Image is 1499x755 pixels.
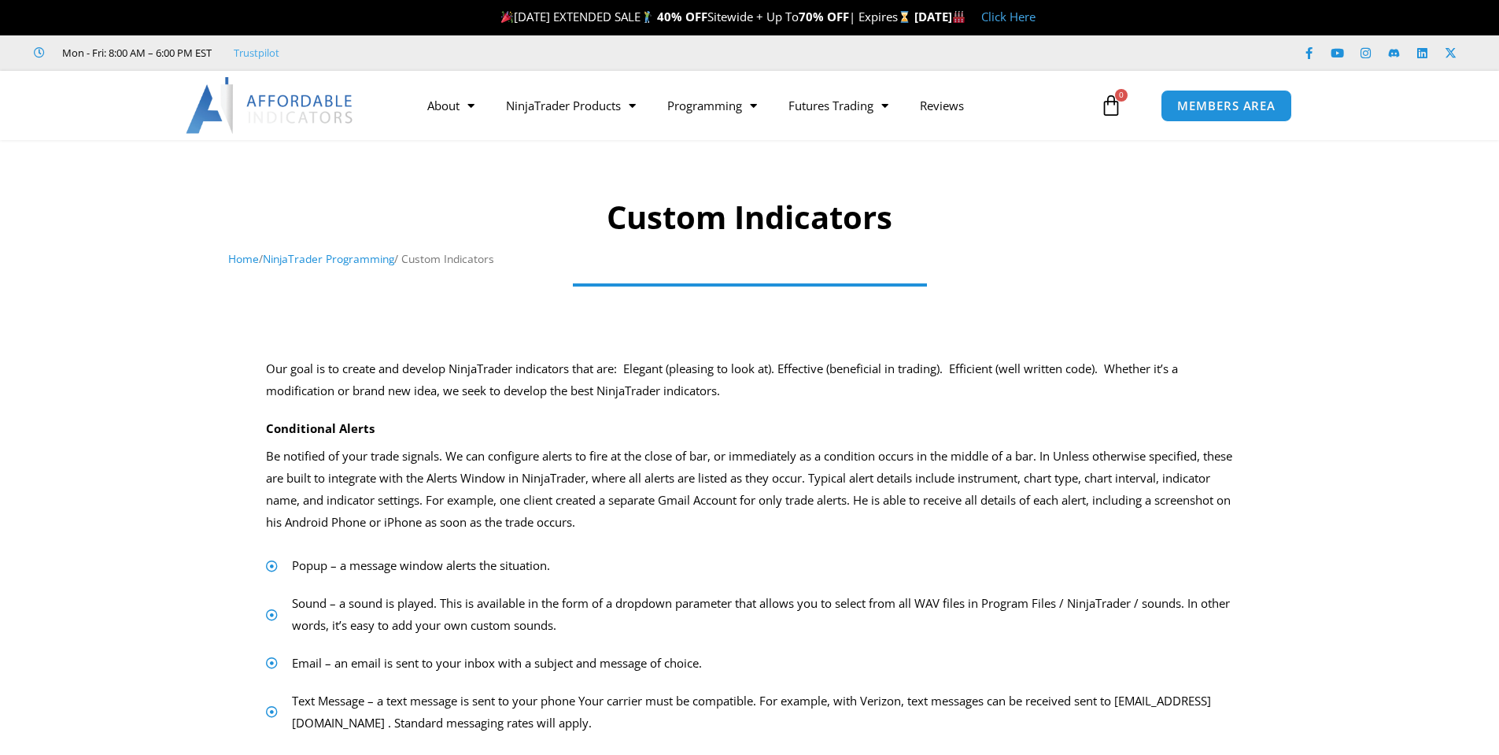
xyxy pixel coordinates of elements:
[58,43,212,62] span: Mon - Fri: 8:00 AM – 6:00 PM EST
[652,87,773,124] a: Programming
[266,446,1234,533] p: Be notified of your trade signals. We can configure alerts to fire at the close of bar, or immedi...
[1177,100,1276,112] span: MEMBERS AREA
[1161,90,1292,122] a: MEMBERS AREA
[773,87,904,124] a: Futures Trading
[186,77,355,134] img: LogoAI | Affordable Indicators – NinjaTrader
[899,11,910,23] img: ⌛
[288,653,702,675] span: Email – an email is sent to your inbox with a subject and message of choice.
[953,11,965,23] img: 🏭
[1115,89,1128,102] span: 0
[288,593,1233,637] span: Sound – a sound is played. This is available in the form of a dropdown parameter that allows you ...
[914,9,965,24] strong: [DATE]
[657,9,707,24] strong: 40% OFF
[266,358,1234,402] div: Our goal is to create and develop NinjaTrader indicators that are: Elegant (pleasing to look at)....
[799,9,849,24] strong: 70% OFF
[228,251,259,266] a: Home
[641,11,653,23] img: 🏌️‍♂️
[501,11,513,23] img: 🎉
[288,555,550,577] span: Popup – a message window alerts the situation.
[412,87,490,124] a: About
[288,690,1233,735] span: Text Message – a text message is sent to your phone Your carrier must be compatible. For example,...
[981,9,1036,24] a: Click Here
[263,251,394,266] a: NinjaTrader Programming
[490,87,652,124] a: NinjaTrader Products
[228,195,1271,239] h1: Custom Indicators
[1076,83,1146,128] a: 0
[904,87,980,124] a: Reviews
[412,87,1096,124] nav: Menu
[497,9,914,24] span: [DATE] EXTENDED SALE Sitewide + Up To | Expires
[234,43,279,62] a: Trustpilot
[228,249,1271,269] nav: Breadcrumb
[266,420,375,436] strong: Conditional Alerts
